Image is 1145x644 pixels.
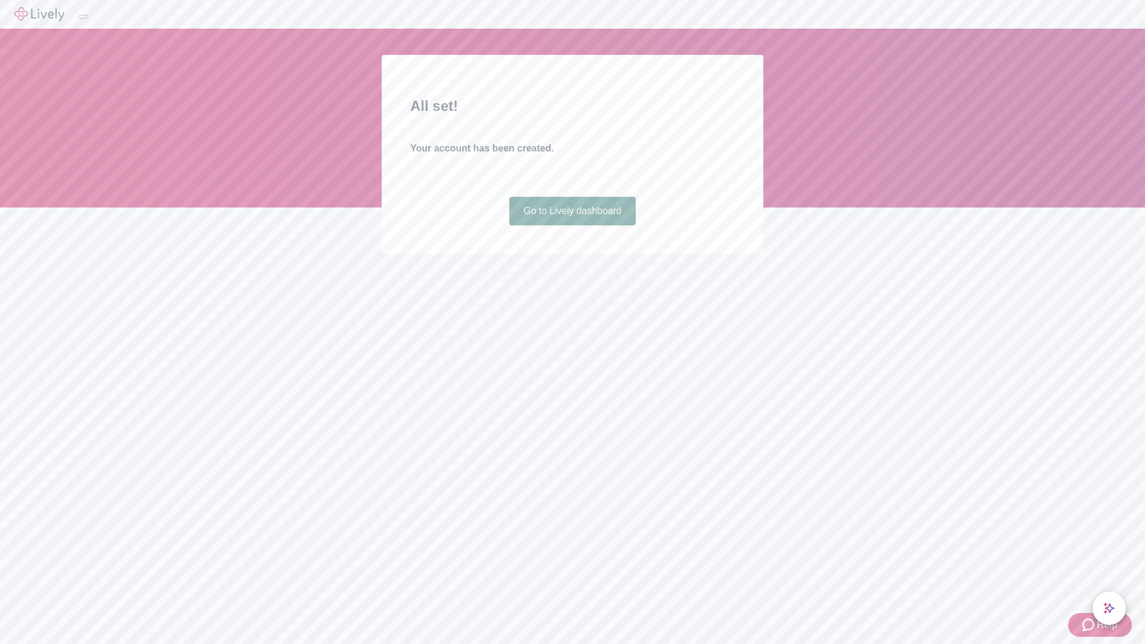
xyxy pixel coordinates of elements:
[410,141,735,156] h4: Your account has been created.
[1103,602,1115,614] svg: Lively AI Assistant
[509,197,636,225] a: Go to Lively dashboard
[410,95,735,117] h2: All set!
[1068,613,1132,637] button: Zendesk support iconHelp
[79,15,88,18] button: Log out
[1082,618,1097,632] svg: Zendesk support icon
[1093,592,1126,625] button: chat
[14,7,64,21] img: Lively
[1097,618,1118,632] span: Help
